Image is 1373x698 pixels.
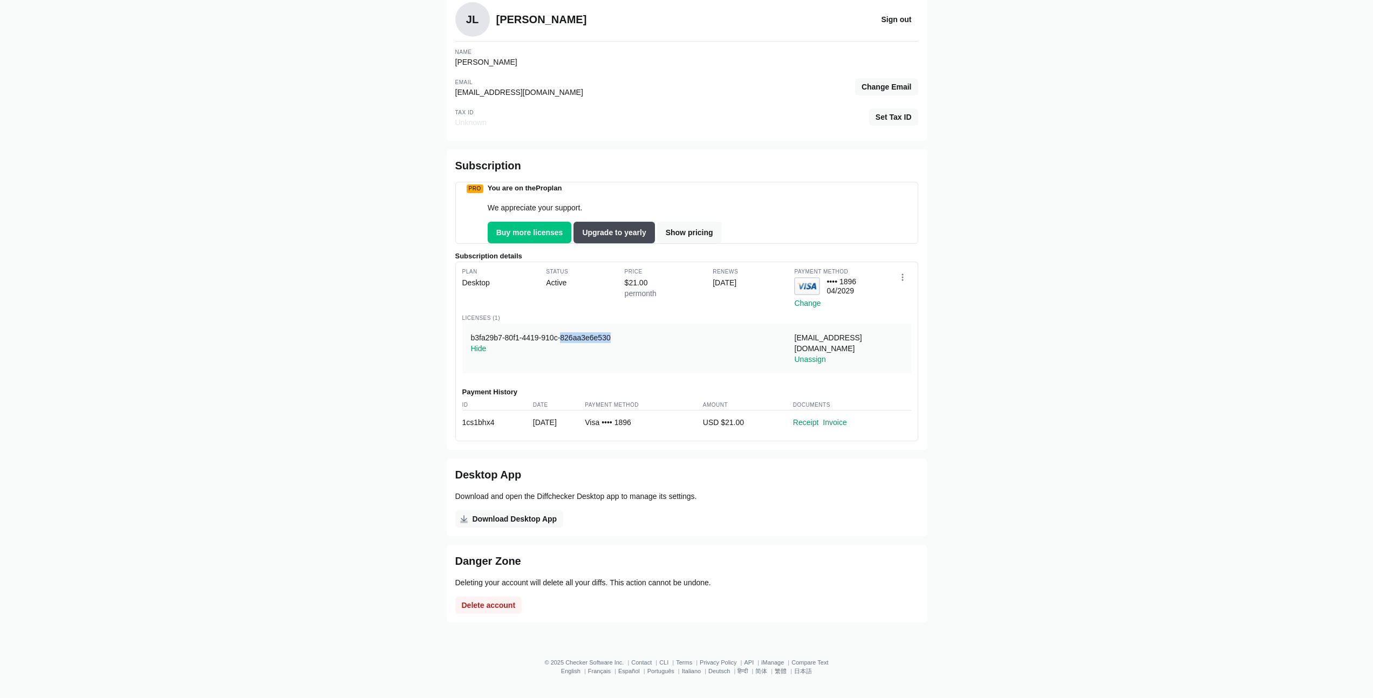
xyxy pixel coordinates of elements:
[455,110,474,115] label: Tax ID
[713,269,738,277] div: Renews
[585,410,703,435] td: Visa •••• 1896
[488,182,722,194] h3: You are on the Pro plan
[561,668,580,674] a: English
[793,402,911,410] th: Documents
[700,659,736,666] a: Privacy Policy
[455,79,473,85] label: Email
[496,8,587,31] h2: [PERSON_NAME]
[737,668,748,674] a: हिन्दी
[755,668,767,674] a: 简体
[588,668,611,674] a: Français
[546,269,568,277] div: Status
[823,418,846,427] a: Invoice
[795,354,826,365] button: Unassign
[580,227,648,238] span: Upgrade to yearly
[488,222,572,243] button: Buy more licenses
[664,227,715,238] span: Show pricing
[455,57,918,67] div: [PERSON_NAME]
[657,222,722,243] a: Show pricing
[826,277,856,298] div: •••• 1896 04 / 2029
[713,269,738,309] div: [DATE]
[455,577,918,588] p: Deleting your account will delete all your diffs. This action cannot be undone.
[775,668,787,674] a: 繁體
[647,668,674,674] a: Português
[470,514,559,524] span: Download Desktop App
[573,222,654,243] button: Upgrade to yearly
[455,491,918,502] p: Download and open the Diffchecker Desktop app to manage its settings.
[625,269,657,277] div: Price
[676,659,692,666] a: Terms
[794,269,856,277] div: Payment Method
[625,269,657,309] div: $ 21.00
[455,117,869,128] div: Unknown
[703,410,793,435] td: USD $ 21.00
[855,78,918,95] button: Change Email
[708,668,730,674] a: Deutsch
[703,402,793,410] th: Amount
[462,269,490,277] div: Plan
[462,386,911,398] h2: Payment History
[894,269,911,286] button: Open dropdown
[462,315,911,324] h3: Licenses ( 1 )
[795,332,903,365] div: [EMAIL_ADDRESS][DOMAIN_NAME]
[471,332,611,343] div: b3fa29b7-80f1-4419-910c-826aa3e6e530
[761,659,784,666] a: iManage
[455,87,855,98] div: [EMAIL_ADDRESS][DOMAIN_NAME]
[859,81,914,92] span: Change Email
[455,49,472,55] label: Name
[869,108,918,126] button: Set Tax ID
[585,402,703,410] th: Payment Method
[455,158,918,173] h2: Subscription
[791,659,828,666] a: Compare Text
[462,402,533,410] th: ID
[533,402,585,410] th: Date
[618,668,640,674] a: Español
[488,202,722,213] p: We appreciate your support.
[794,298,821,309] button: Change
[544,659,631,666] li: © 2025 Checker Software Inc.
[873,112,914,122] span: Set Tax ID
[462,269,490,309] div: Desktop
[659,659,668,666] a: CLI
[744,659,754,666] a: API
[879,14,914,25] span: Sign out
[875,11,918,28] button: Sign out
[455,2,490,37] div: JL
[471,343,487,354] button: Hide
[494,227,565,238] span: Buy more licenses
[533,410,585,435] td: [DATE]
[455,510,564,528] a: Download Desktop App
[467,184,483,193] div: Pro
[794,277,820,295] img: Visa Logo
[455,553,918,569] h2: Danger Zone
[794,668,812,674] a: 日本語
[455,250,918,262] h2: Subscription details
[546,277,568,288] div: Active
[625,288,657,299] div: per month
[631,659,652,666] a: Contact
[682,668,701,674] a: Italiano
[793,418,818,427] a: Receipt
[455,597,522,614] button: Delete account
[460,600,518,611] span: Delete account
[462,410,533,435] td: 1cs1bhx4
[455,467,918,482] h2: Desktop App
